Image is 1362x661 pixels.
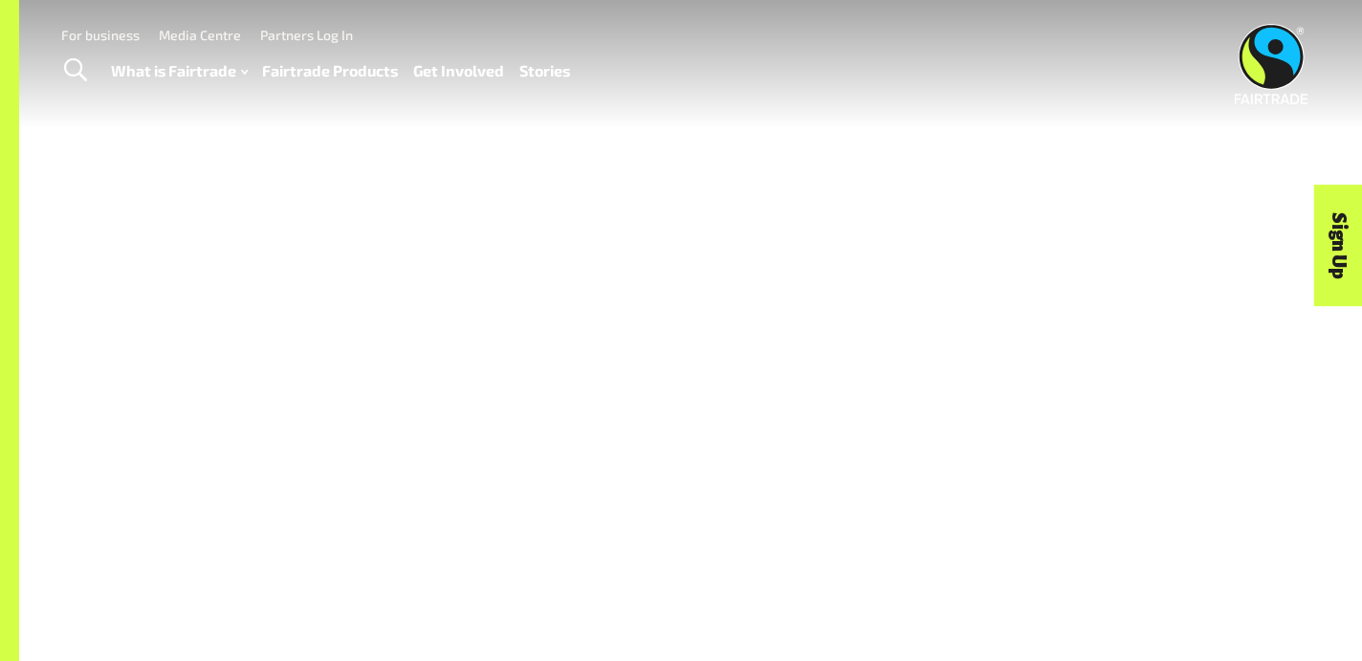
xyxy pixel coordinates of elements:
[159,27,241,43] a: Media Centre
[1235,24,1308,104] img: Fairtrade Australia New Zealand logo
[61,27,140,43] a: For business
[262,57,398,85] a: Fairtrade Products
[52,47,99,95] a: Toggle Search
[111,57,248,85] a: What is Fairtrade
[519,57,570,85] a: Stories
[413,57,504,85] a: Get Involved
[260,27,353,43] a: Partners Log In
